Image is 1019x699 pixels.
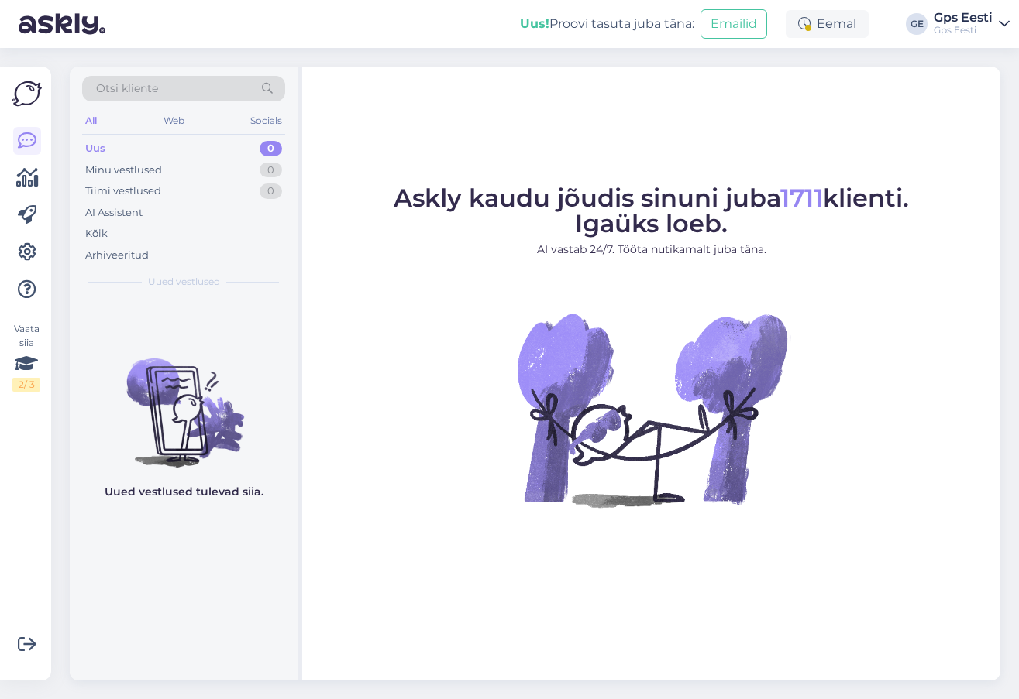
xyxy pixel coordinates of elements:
div: Gps Eesti [934,24,993,36]
b: Uus! [520,16,549,31]
div: Uus [85,141,105,156]
img: No chats [70,331,298,470]
div: Web [160,111,188,131]
span: Askly kaudu jõudis sinuni juba klienti. Igaüks loeb. [394,183,909,238]
button: Emailid [701,9,767,39]
div: Socials [247,111,285,131]
div: Kõik [85,226,108,242]
span: Uued vestlused [148,275,220,289]
div: Eemal [786,10,869,38]
div: All [82,111,100,131]
div: Proovi tasuta juba täna: [520,15,694,33]
div: Tiimi vestlused [85,183,161,199]
div: 0 [260,141,282,156]
span: 1711 [780,183,823,213]
div: 2 / 3 [12,378,40,392]
span: Otsi kliente [96,81,158,97]
img: No Chat active [512,270,791,549]
div: Vaata siia [12,322,40,392]
div: Gps Eesti [934,12,993,24]
a: Gps EestiGps Eesti [934,12,1010,36]
p: AI vastab 24/7. Tööta nutikamalt juba täna. [394,242,909,258]
div: AI Assistent [85,205,143,221]
div: GE [906,13,928,35]
p: Uued vestlused tulevad siia. [105,484,263,500]
div: Arhiveeritud [85,248,149,263]
div: Minu vestlused [85,163,162,178]
div: 0 [260,183,282,199]
img: Askly Logo [12,79,42,108]
div: 0 [260,163,282,178]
